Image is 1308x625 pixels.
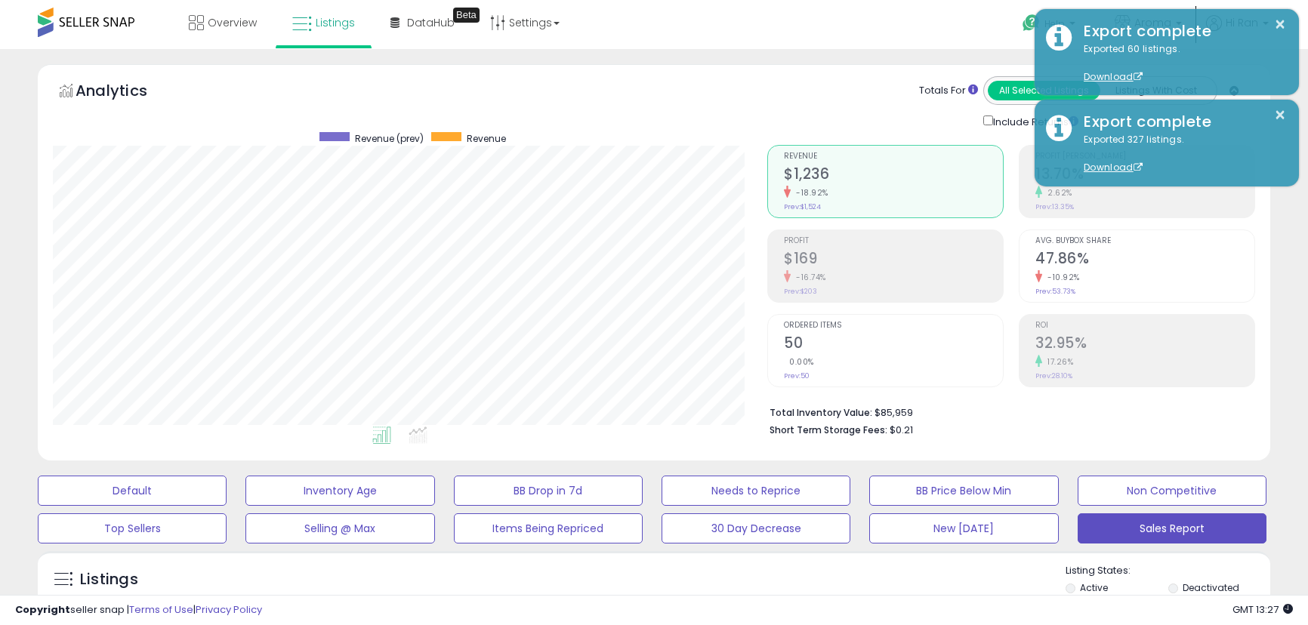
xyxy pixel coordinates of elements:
div: Exported 327 listings. [1072,133,1288,175]
span: $0.21 [890,423,913,437]
small: Prev: 50 [784,371,810,380]
p: Listing States: [1066,564,1270,578]
div: Export complete [1072,20,1288,42]
span: 2025-08-11 13:27 GMT [1232,602,1293,617]
small: Prev: $203 [784,287,817,296]
span: Listings [316,15,355,30]
button: Top Sellers [38,513,227,543]
b: Short Term Storage Fees: [770,423,887,436]
small: 0.00% [784,356,814,368]
span: ROI [1035,322,1254,330]
div: seller snap | | [15,603,262,617]
small: Prev: 13.35% [1035,202,1074,211]
h2: $1,236 [784,165,1003,186]
button: 30 Day Decrease [662,513,850,543]
h2: 32.95% [1035,334,1254,355]
span: Profit [784,237,1003,245]
h2: 50 [784,334,1003,355]
span: Avg. Buybox Share [1035,237,1254,245]
i: Get Help [1022,14,1041,32]
li: $85,959 [770,402,1244,420]
span: Revenue [467,132,506,145]
button: BB Drop in 7d [454,476,643,506]
a: Download [1084,161,1143,174]
b: Total Inventory Value: [770,406,872,419]
div: Export complete [1072,111,1288,133]
span: DataHub [407,15,455,30]
button: Sales Report [1078,513,1266,543]
button: × [1274,15,1286,34]
div: Include Returns [972,112,1097,130]
button: Non Competitive [1078,476,1266,506]
button: Default [38,476,227,506]
button: All Selected Listings [988,81,1100,100]
button: Items Being Repriced [454,513,643,543]
button: New [DATE] [869,513,1058,543]
small: -16.74% [791,272,826,283]
a: Privacy Policy [196,602,262,617]
button: Inventory Age [245,476,434,506]
span: Revenue [784,152,1003,161]
button: Selling @ Max [245,513,434,543]
a: Terms of Use [129,602,193,617]
h5: Analytics [76,80,177,105]
div: Tooltip anchor [453,8,480,23]
a: Download [1084,70,1143,83]
h5: Listings [80,569,138,590]
span: Revenue (prev) [355,132,424,145]
button: Needs to Reprice [662,476,850,506]
button: × [1274,106,1286,125]
h2: $169 [784,250,1003,270]
small: Prev: 53.73% [1035,287,1075,296]
span: Overview [208,15,257,30]
h2: 47.86% [1035,250,1254,270]
div: Exported 60 listings. [1072,42,1288,85]
small: -10.92% [1042,272,1080,283]
strong: Copyright [15,602,70,617]
small: Prev: 28.10% [1035,371,1072,380]
span: Ordered Items [784,322,1003,330]
small: 17.26% [1042,356,1073,368]
small: -18.92% [791,187,828,199]
button: BB Price Below Min [869,476,1058,506]
div: Totals For [919,84,978,98]
a: Help [1010,2,1091,49]
small: Prev: $1,524 [784,202,821,211]
small: 2.62% [1042,187,1072,199]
